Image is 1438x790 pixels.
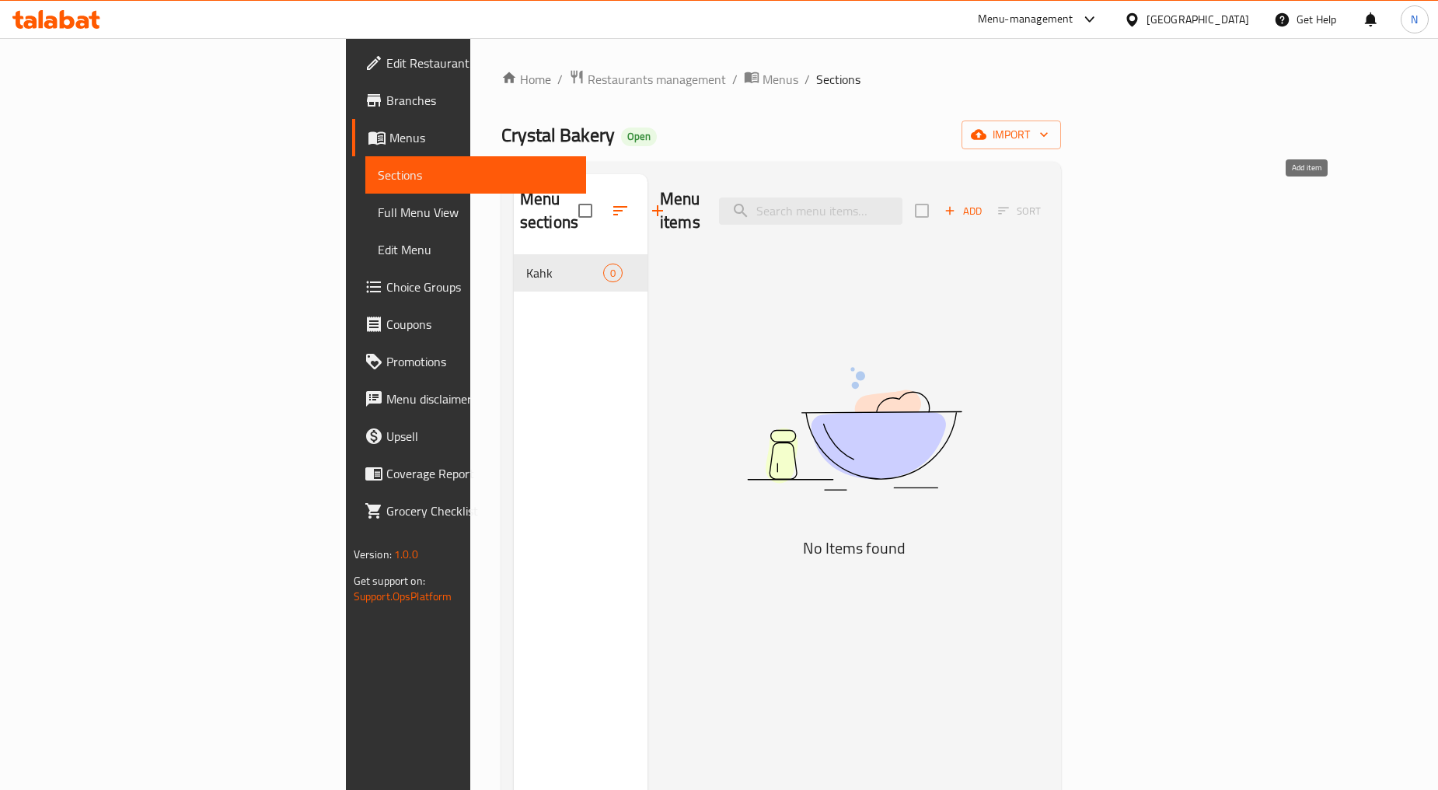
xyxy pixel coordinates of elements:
[386,427,574,446] span: Upsell
[352,82,586,119] a: Branches
[603,264,623,282] div: items
[386,54,574,72] span: Edit Restaurant
[1147,11,1249,28] div: [GEOGRAPHIC_DATA]
[386,464,574,483] span: Coverage Report
[732,70,738,89] li: /
[805,70,810,89] li: /
[514,248,647,298] nav: Menu sections
[501,117,615,152] span: Crystal Bakery
[816,70,860,89] span: Sections
[569,69,726,89] a: Restaurants management
[365,231,586,268] a: Edit Menu
[719,197,902,225] input: search
[378,166,574,184] span: Sections
[988,199,1051,223] span: Select section first
[394,544,418,565] span: 1.0.0
[378,240,574,259] span: Edit Menu
[938,199,988,223] button: Add
[621,130,657,143] span: Open
[942,202,984,220] span: Add
[352,119,586,156] a: Menus
[352,268,586,306] a: Choice Groups
[621,128,657,146] div: Open
[389,128,574,147] span: Menus
[352,306,586,343] a: Coupons
[352,418,586,455] a: Upsell
[352,492,586,530] a: Grocery Checklist
[352,380,586,418] a: Menu disclaimer
[386,390,574,408] span: Menu disclaimer
[386,502,574,520] span: Grocery Checklist
[365,194,586,231] a: Full Menu View
[744,69,798,89] a: Menus
[978,10,1073,29] div: Menu-management
[962,121,1061,149] button: import
[386,315,574,334] span: Coupons
[526,264,603,282] span: Kahk
[386,91,574,110] span: Branches
[588,70,726,89] span: Restaurants management
[604,266,622,281] span: 0
[501,69,1062,89] nav: breadcrumb
[352,343,586,380] a: Promotions
[378,203,574,222] span: Full Menu View
[1411,11,1418,28] span: N
[660,326,1049,532] img: dish.svg
[639,192,676,229] button: Add section
[386,278,574,296] span: Choice Groups
[514,254,647,292] div: Kahk0
[365,156,586,194] a: Sections
[660,536,1049,561] h5: No Items found
[352,455,586,492] a: Coverage Report
[569,194,602,227] span: Select all sections
[763,70,798,89] span: Menus
[354,571,425,591] span: Get support on:
[974,125,1049,145] span: import
[354,544,392,565] span: Version:
[352,44,586,82] a: Edit Restaurant
[354,586,452,606] a: Support.OpsPlatform
[660,187,700,234] h2: Menu items
[386,352,574,371] span: Promotions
